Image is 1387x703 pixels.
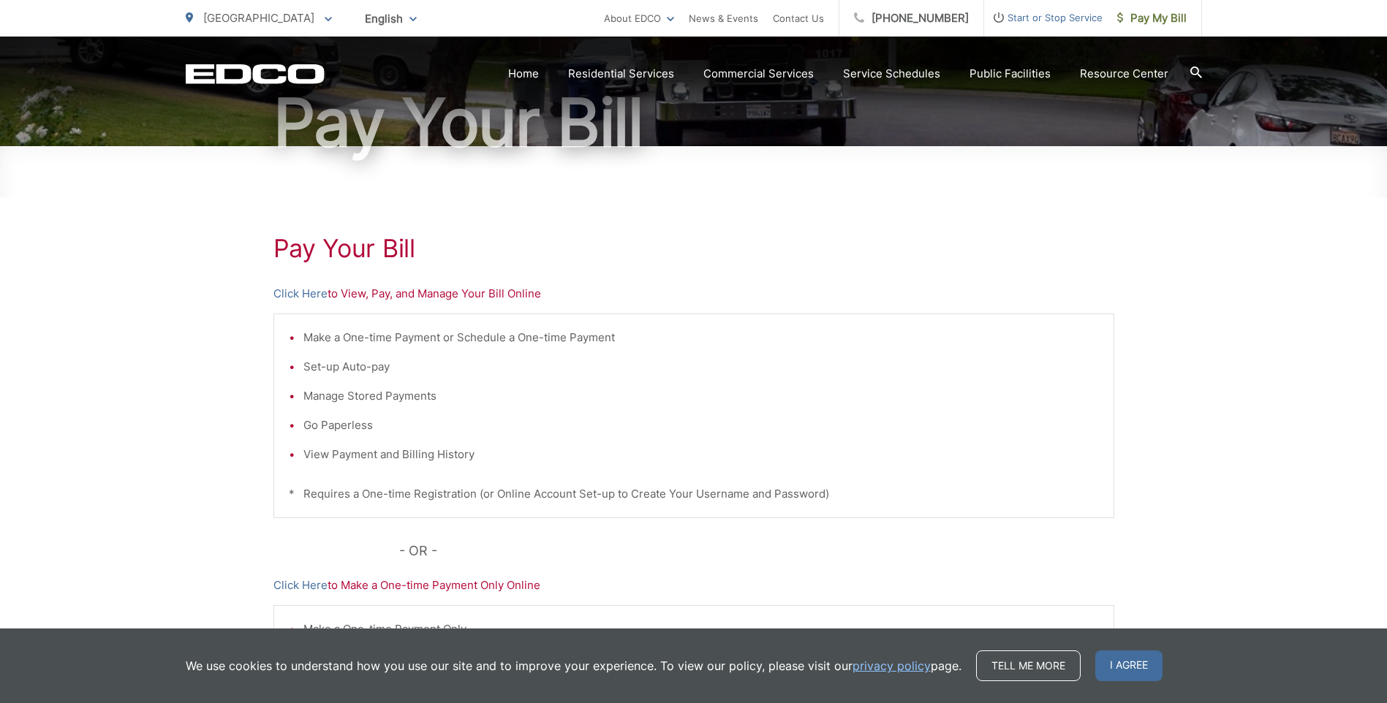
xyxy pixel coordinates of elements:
[568,65,674,83] a: Residential Services
[773,9,824,27] a: Contact Us
[303,329,1099,346] li: Make a One-time Payment or Schedule a One-time Payment
[970,65,1051,83] a: Public Facilities
[186,64,325,84] a: EDCD logo. Return to the homepage.
[689,9,758,27] a: News & Events
[186,657,961,674] p: We use cookies to understand how you use our site and to improve your experience. To view our pol...
[303,446,1099,463] li: View Payment and Billing History
[203,11,314,25] span: [GEOGRAPHIC_DATA]
[703,65,814,83] a: Commercial Services
[273,285,1114,303] p: to View, Pay, and Manage Your Bill Online
[273,577,328,594] a: Click Here
[1095,650,1163,681] span: I agree
[303,620,1099,638] li: Make a One-time Payment Only
[303,358,1099,376] li: Set-up Auto-pay
[186,86,1202,159] h1: Pay Your Bill
[303,387,1099,405] li: Manage Stored Payments
[273,234,1114,263] h1: Pay Your Bill
[1117,9,1187,27] span: Pay My Bill
[303,417,1099,434] li: Go Paperless
[399,540,1114,562] p: - OR -
[354,6,428,31] span: English
[976,650,1081,681] a: Tell me more
[273,577,1114,594] p: to Make a One-time Payment Only Online
[289,485,1099,503] p: * Requires a One-time Registration (or Online Account Set-up to Create Your Username and Password)
[853,657,931,674] a: privacy policy
[843,65,940,83] a: Service Schedules
[604,9,674,27] a: About EDCO
[273,285,328,303] a: Click Here
[1080,65,1168,83] a: Resource Center
[508,65,539,83] a: Home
